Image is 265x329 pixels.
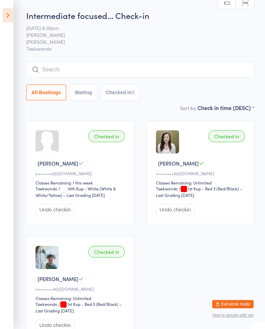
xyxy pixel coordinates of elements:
[156,204,195,215] button: Undo checkin
[36,170,127,176] div: j•••••••a@[DOMAIN_NAME]
[212,300,254,308] button: Exit kiosk mode
[88,246,125,258] div: Checked in
[156,180,247,186] div: Classes Remaining: Unlimited
[131,90,134,95] div: 3
[26,84,66,100] button: All Bookings
[70,84,97,100] button: Waiting
[36,295,127,301] div: Classes Remaining: Unlimited
[213,313,254,318] button: how to secure with pin
[208,130,245,142] div: Checked in
[36,186,116,198] span: / 10th Kup - White (White & White/Yellow) – Last Grading [DATE]
[156,130,179,153] img: image1694157638.png
[26,62,254,78] input: Search
[26,31,244,38] span: [PERSON_NAME]
[88,130,125,142] div: Checked in
[180,104,196,111] label: Sort by
[26,10,254,21] h2: Intermediate focused… Check-in
[26,38,244,45] span: [PERSON_NAME]
[36,301,57,307] div: Taekwondo
[156,186,178,191] div: Taekwondo
[158,160,199,167] span: [PERSON_NAME]
[156,170,247,176] div: i••••••••9@[DOMAIN_NAME]
[36,286,127,292] div: i••••••••9@[DOMAIN_NAME]
[38,275,78,282] span: [PERSON_NAME]
[26,45,254,52] span: Taekwondo
[36,180,127,186] div: Classes Remaining: 1 this week
[197,104,254,111] div: Check in time (DESC)
[36,246,59,269] img: image1694157668.png
[26,24,244,31] span: [DATE] 6:30pm
[156,186,242,198] span: / 1st Kup - Red 3 (Red/Black) – Last Grading [DATE]
[38,160,78,167] span: [PERSON_NAME]
[36,186,57,191] div: Taekwondo
[36,301,122,313] span: / 1st Kup - Red 3 (Red/Black) – Last Grading [DATE]
[36,204,75,215] button: Undo checkin
[101,84,140,100] button: Checked in3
